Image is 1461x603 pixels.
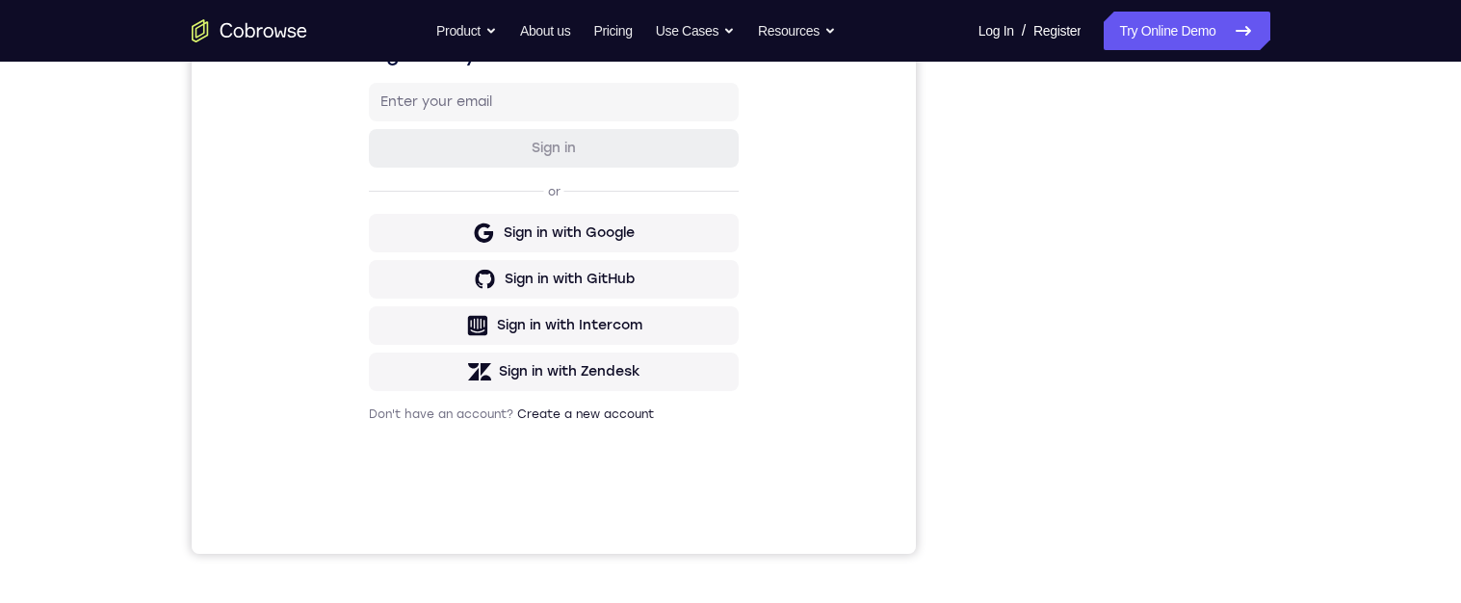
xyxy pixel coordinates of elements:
a: Go to the home page [192,19,307,42]
button: Sign in with GitHub [177,352,547,390]
span: / [1022,19,1026,42]
button: Sign in with Zendesk [177,444,547,483]
a: Register [1033,12,1081,50]
button: Resources [758,12,836,50]
div: Sign in with Google [312,315,443,334]
div: Sign in with GitHub [313,361,443,380]
button: Use Cases [656,12,735,50]
a: Try Online Demo [1104,12,1269,50]
a: Pricing [593,12,632,50]
button: Product [436,12,497,50]
a: About us [520,12,570,50]
a: Log In [978,12,1014,50]
p: or [352,275,373,291]
a: Create a new account [326,499,462,512]
p: Don't have an account? [177,498,547,513]
div: Sign in with Zendesk [307,454,449,473]
div: Sign in with Intercom [305,407,451,427]
button: Sign in with Intercom [177,398,547,436]
button: Sign in with Google [177,305,547,344]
